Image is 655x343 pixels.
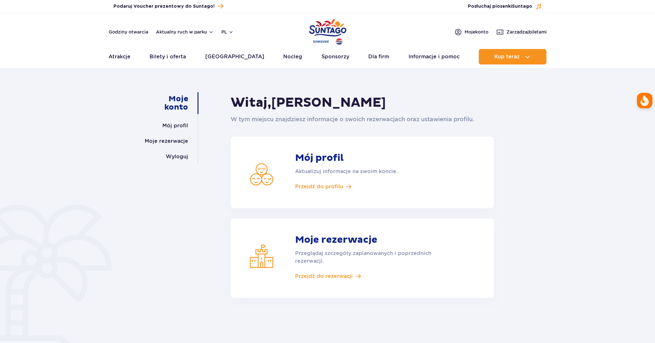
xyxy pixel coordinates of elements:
span: Kup teraz [494,54,520,60]
a: Podaruj Voucher prezentowy do Suntago! [113,2,223,11]
a: Wyloguj [166,149,188,164]
span: Podaruj Voucher prezentowy do Suntago! [113,3,215,10]
button: Kup teraz [479,49,546,64]
a: [GEOGRAPHIC_DATA] [205,49,264,64]
a: Atrakcje [109,49,130,64]
a: Zarządzajbiletami [496,28,547,36]
a: Bilety i oferta [149,49,186,64]
a: Godziny otwarcia [109,29,148,35]
span: [PERSON_NAME] [271,95,386,111]
h1: Witaj, [231,95,494,111]
a: Park of Poland [309,16,346,46]
button: Aktualny ruch w parku [156,29,214,34]
a: Dla firm [368,49,389,64]
span: Przejdź do profilu [295,183,343,190]
a: Sponsorzy [322,49,349,64]
span: Suntago [512,4,532,9]
a: Nocleg [283,49,302,64]
a: Przejdź do rezerwacji [295,273,447,280]
button: Posłuchaj piosenkiSuntago [468,3,542,10]
a: Mój profil [162,118,188,133]
p: Przeglądaj szczegóły zaplanowanych i poprzednich rezerwacji. [295,250,447,265]
span: Zarządzaj biletami [506,29,547,35]
span: Moje konto [465,29,488,35]
strong: Mój profil [295,152,447,164]
button: pl [221,29,234,35]
span: Posłuchaj piosenki [468,3,532,10]
a: Mojekonto [454,28,488,36]
p: W tym miejscu znajdziesz informacje o swoich rezerwacjach oraz ustawienia profilu. [231,115,494,124]
a: Moje rezerwacje [145,133,188,149]
a: Moje konto [146,92,188,114]
a: Przejdź do profilu [295,183,447,190]
span: Przejdź do rezerwacji [295,273,353,280]
a: Informacje i pomoc [409,49,460,64]
strong: Moje rezerwacje [295,234,447,246]
p: Aktualizuj informacje na swoim koncie. [295,168,447,175]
